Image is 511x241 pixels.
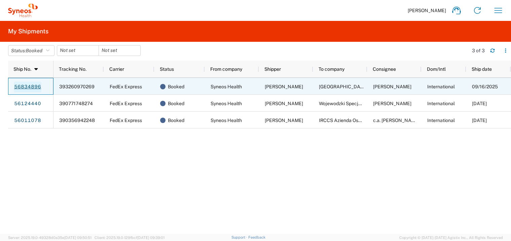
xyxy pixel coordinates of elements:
span: 06/25/2025 [472,118,487,123]
span: International [427,101,455,106]
span: Carrier [109,66,124,72]
span: Ship date [472,66,492,72]
span: Tracking No. [59,66,86,72]
a: 56834896 [14,82,41,92]
span: Nur Erbil [373,84,411,89]
span: Consignee [373,66,396,72]
span: Magdalena Zabek [373,101,411,106]
span: Wojewodzki Specjalistyczny Szp Dzieciecy [319,101,411,106]
span: Syneos Health [211,101,242,106]
span: Booked [168,78,184,95]
span: 09/16/2025 [472,84,498,89]
span: Dom/Intl [427,66,446,72]
span: Status [160,66,174,72]
span: [DATE] 09:50:51 [64,236,92,240]
span: FedEx Express [110,101,142,106]
input: Not set [57,46,99,56]
span: Client: 2025.19.0-129fbcf [95,236,165,240]
a: Feedback [248,235,265,239]
span: 390356942248 [59,118,95,123]
span: International [427,118,455,123]
a: 56124440 [14,98,41,109]
span: Medical Park Adana Hastanesi [319,84,367,89]
span: From company [210,66,242,72]
span: Copyright © [DATE]-[DATE] Agistix Inc., All Rights Reserved [399,235,503,241]
span: Ship No. [13,66,31,72]
span: FedEx Express [110,84,142,89]
h2: My Shipments [8,27,48,35]
span: Pam Ark [265,101,303,106]
a: 56011078 [14,115,41,126]
span: 390771748274 [59,101,93,106]
span: IRCCS Azienda Osp Uni di Bologna [319,118,423,123]
span: Booked [168,112,184,129]
a: Support [231,235,248,239]
span: Shipper [264,66,281,72]
span: Booked [168,95,184,112]
span: Syneos Health [211,84,242,89]
span: [PERSON_NAME] [408,7,446,13]
span: Server: 2025.19.0-49328d0a35e [8,236,92,240]
span: Pam Ark [265,84,303,89]
span: FedEx Express [110,118,142,123]
button: Status:Booked [8,45,54,56]
span: c.a. Gaia Kellezi [373,118,420,123]
span: 393260970269 [59,84,95,89]
span: Booked [26,48,42,53]
span: To company [319,66,344,72]
span: Syneos Health [211,118,242,123]
span: 07/08/2025 [472,101,487,106]
span: [DATE] 09:39:01 [137,236,165,240]
input: Not set [99,46,140,56]
div: 3 of 3 [472,48,485,54]
span: International [427,84,455,89]
span: Pam Ark [265,118,303,123]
